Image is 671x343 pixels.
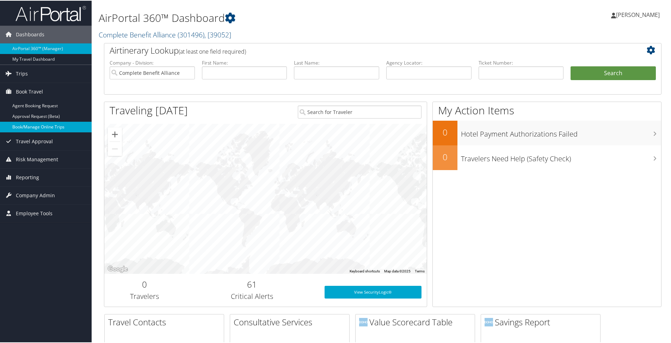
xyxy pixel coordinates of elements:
[16,64,28,82] span: Trips
[433,150,457,162] h2: 0
[110,102,188,117] h1: Traveling [DATE]
[384,269,411,272] span: Map data ©2025
[16,168,39,186] span: Reporting
[179,47,246,55] span: (at least one field required)
[108,141,122,155] button: Zoom out
[325,285,421,298] a: View SecurityLogic®
[99,10,478,25] h1: AirPortal 360™ Dashboard
[16,150,58,168] span: Risk Management
[461,125,661,138] h3: Hotel Payment Authorizations Failed
[433,102,661,117] h1: My Action Items
[110,291,180,301] h3: Travelers
[611,4,667,25] a: [PERSON_NAME]
[178,29,204,39] span: ( 301496 )
[16,5,86,21] img: airportal-logo.png
[359,315,475,327] h2: Value Scorecard Table
[433,145,661,169] a: 0Travelers Need Help (Safety Check)
[202,59,287,66] label: First Name:
[479,59,564,66] label: Ticket Number:
[415,269,425,272] a: Terms (opens in new tab)
[16,25,44,43] span: Dashboards
[294,59,379,66] label: Last Name:
[485,317,493,326] img: domo-logo.png
[433,126,457,138] h2: 0
[234,315,349,327] h2: Consultative Services
[298,105,421,118] input: Search for Traveler
[190,291,314,301] h3: Critical Alerts
[204,29,231,39] span: , [ 39052 ]
[433,120,661,145] a: 0Hotel Payment Authorizations Failed
[16,82,43,100] span: Book Travel
[110,59,195,66] label: Company - Division:
[359,317,368,326] img: domo-logo.png
[616,10,660,18] span: [PERSON_NAME]
[461,150,661,163] h3: Travelers Need Help (Safety Check)
[571,66,656,80] button: Search
[16,132,53,150] span: Travel Approval
[106,264,129,273] img: Google
[350,268,380,273] button: Keyboard shortcuts
[16,186,55,204] span: Company Admin
[99,29,231,39] a: Complete Benefit Alliance
[16,204,53,222] span: Employee Tools
[108,127,122,141] button: Zoom in
[108,315,224,327] h2: Travel Contacts
[110,44,609,56] h2: Airtinerary Lookup
[386,59,472,66] label: Agency Locator:
[190,278,314,290] h2: 61
[106,264,129,273] a: Open this area in Google Maps (opens a new window)
[110,278,180,290] h2: 0
[485,315,600,327] h2: Savings Report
